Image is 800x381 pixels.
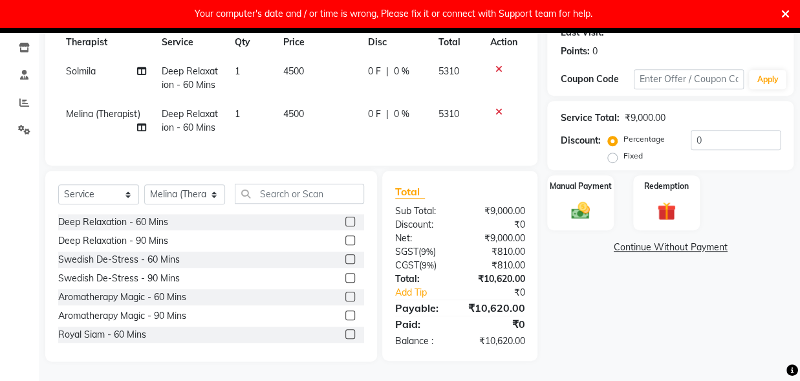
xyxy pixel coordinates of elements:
[227,28,276,57] th: Qty
[438,65,459,77] span: 5310
[482,28,524,57] th: Action
[560,45,589,58] div: Points:
[368,65,381,78] span: 0 F
[550,180,612,192] label: Manual Payment
[651,200,682,223] img: _gift.svg
[385,272,460,286] div: Total:
[58,234,168,248] div: Deep Relaxation - 90 Mins
[592,45,597,58] div: 0
[550,241,791,254] a: Continue Without Payment
[560,111,619,125] div: Service Total:
[560,26,603,39] div: Last Visit:
[644,180,689,192] label: Redemption
[162,108,218,133] span: Deep Relaxation - 60 Mins
[623,150,642,162] label: Fixed
[58,253,180,267] div: Swedish De-Stress - 60 Mins
[421,246,433,257] span: 9%
[385,334,460,348] div: Balance :
[385,245,460,259] div: ( )
[385,259,460,272] div: ( )
[394,65,409,78] span: 0 %
[58,290,186,304] div: Aromatherapy Magic - 60 Mins
[395,259,419,271] span: CGST
[623,133,664,145] label: Percentage
[235,184,364,204] input: Search or Scan
[606,26,610,39] div: -
[438,108,459,120] span: 5310
[460,218,534,232] div: ₹0
[460,272,534,286] div: ₹10,620.00
[58,309,186,323] div: Aromatherapy Magic - 90 Mins
[386,65,389,78] span: |
[460,316,534,332] div: ₹0
[460,334,534,348] div: ₹10,620.00
[276,28,360,57] th: Price
[460,259,534,272] div: ₹810.00
[458,300,534,316] div: ₹10,620.00
[634,69,744,89] input: Enter Offer / Coupon Code
[385,218,460,232] div: Discount:
[58,28,154,57] th: Therapist
[385,232,460,245] div: Net:
[235,65,240,77] span: 1
[422,260,434,270] span: 9%
[460,232,534,245] div: ₹9,000.00
[560,72,634,86] div: Coupon Code
[58,328,146,342] div: Royal Siam - 60 Mins
[395,246,418,257] span: SGST
[565,200,596,221] img: _cash.svg
[385,286,473,299] a: Add Tip
[235,108,240,120] span: 1
[395,185,425,199] span: Total
[162,65,218,91] span: Deep Relaxation - 60 Mins
[58,215,168,229] div: Deep Relaxation - 60 Mins
[66,108,140,120] span: Melina (Therapist)
[472,286,534,299] div: ₹0
[58,272,180,285] div: Swedish De-Stress - 90 Mins
[385,316,460,332] div: Paid:
[154,28,227,57] th: Service
[368,107,381,121] span: 0 F
[460,245,534,259] div: ₹810.00
[749,70,786,89] button: Apply
[283,108,304,120] span: 4500
[460,204,534,218] div: ₹9,000.00
[431,28,482,57] th: Total
[360,28,430,57] th: Disc
[385,300,459,316] div: Payable:
[385,204,460,218] div: Sub Total:
[386,107,389,121] span: |
[66,65,96,77] span: Solmila
[195,5,592,22] div: Your computer's date and / or time is wrong, Please fix it or connect with Support team for help.
[283,65,304,77] span: 4500
[624,111,665,125] div: ₹9,000.00
[394,107,409,121] span: 0 %
[560,134,600,147] div: Discount:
